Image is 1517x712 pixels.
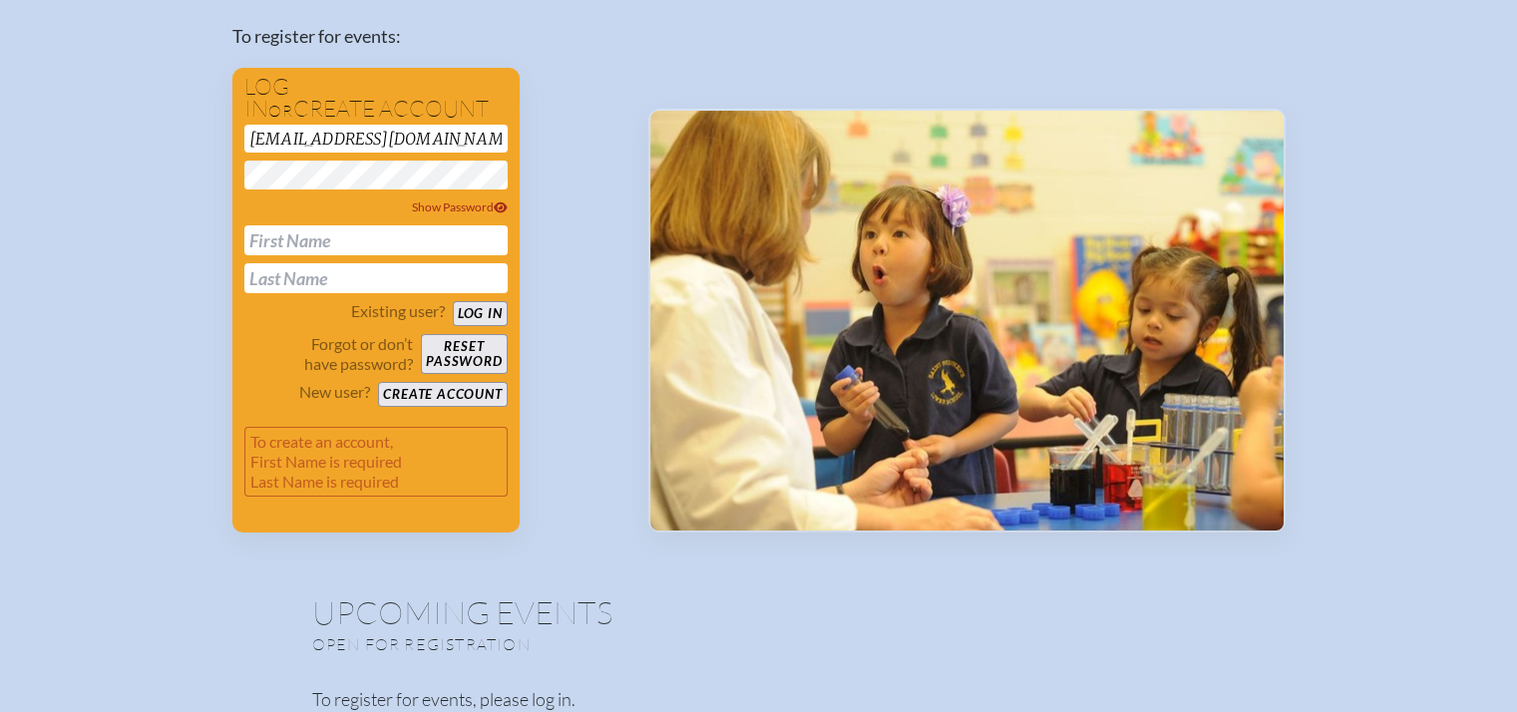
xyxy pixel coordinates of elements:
h1: Log in create account [244,76,508,121]
p: New user? [299,382,370,402]
p: To create an account, First Name is required Last Name is required [244,427,508,497]
p: To register for events: [232,23,616,50]
p: Existing user? [351,301,445,321]
input: First Name [244,225,508,255]
button: Create account [378,382,507,407]
span: or [268,101,293,121]
button: Log in [453,301,508,326]
input: Last Name [244,263,508,293]
img: Events [650,111,1284,532]
p: Open for registration [312,634,839,654]
input: Email [244,125,508,153]
button: Resetpassword [421,334,507,374]
span: Show Password [412,199,508,214]
p: Forgot or don’t have password? [244,334,414,374]
h1: Upcoming Events [312,596,1206,628]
